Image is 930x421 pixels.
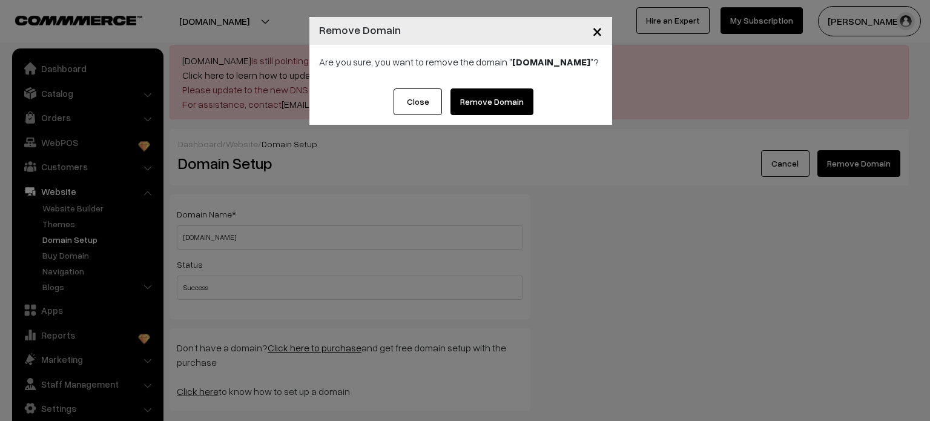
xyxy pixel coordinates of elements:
button: Close [394,88,442,115]
p: Are you sure, you want to remove the domain " "? [319,55,602,69]
a: Remove Domain [450,88,533,115]
button: Close [582,12,612,50]
h4: Remove Domain [319,22,401,38]
span: × [592,19,602,42]
b: [DOMAIN_NAME] [512,56,590,68]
